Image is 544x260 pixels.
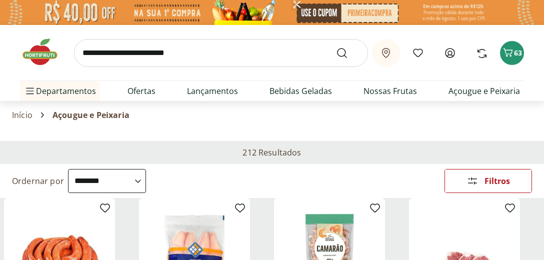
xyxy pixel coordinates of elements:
span: Açougue e Peixaria [52,110,129,119]
input: search [74,39,368,67]
img: Hortifruti [20,37,70,67]
a: Nossas Frutas [363,85,417,97]
a: Lançamentos [187,85,238,97]
h2: 212 Resultados [242,147,301,158]
a: Início [12,110,32,119]
label: Ordernar por [12,175,64,186]
button: Submit Search [336,47,360,59]
a: Ofertas [127,85,155,97]
a: Açougue e Peixaria [448,85,520,97]
a: Bebidas Geladas [269,85,332,97]
button: Menu [24,79,36,103]
button: Carrinho [500,41,524,65]
svg: Abrir Filtros [466,175,478,187]
span: Departamentos [24,79,96,103]
span: 63 [514,48,522,57]
button: Filtros [444,169,532,193]
span: Filtros [484,177,510,185]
